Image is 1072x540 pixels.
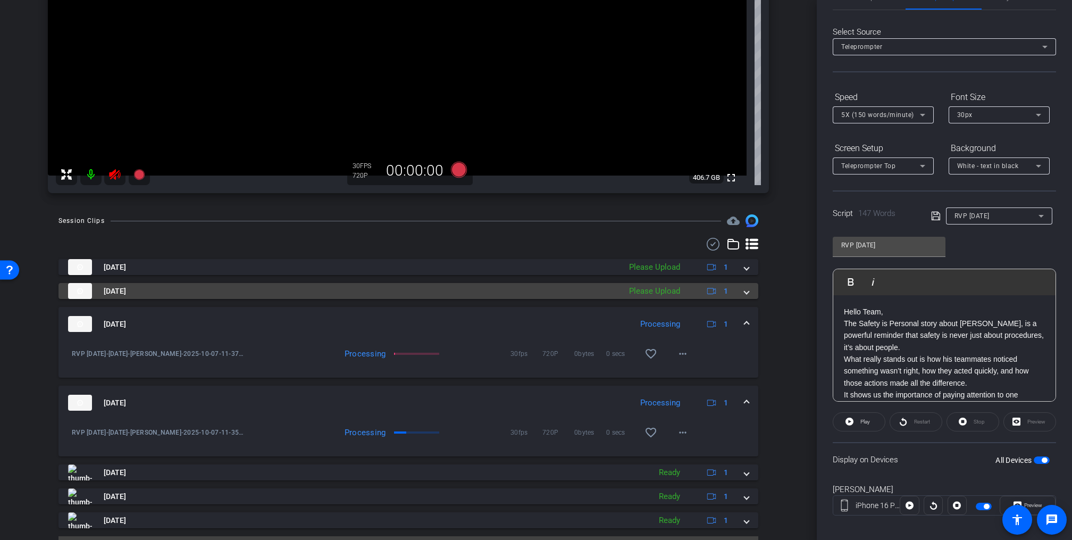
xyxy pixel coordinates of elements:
div: Speed [833,88,934,106]
span: 0bytes [574,348,606,359]
mat-expansion-panel-header: thumb-nail[DATE]Ready1 [58,464,758,480]
div: Ready [654,467,685,479]
mat-icon: favorite_border [644,347,657,360]
div: 00:00:00 [379,162,450,180]
div: Screen Setup [833,139,934,157]
p: The Safety is Personal story about [PERSON_NAME], is a powerful reminder that safety is never jus... [844,318,1045,353]
img: thumb-nail [68,512,92,528]
mat-icon: more_horiz [676,426,689,439]
span: 0 secs [606,427,638,438]
img: thumb-nail [68,283,92,299]
p: Hello Team, [844,306,1045,318]
span: RVP [DATE]-[DATE]-[PERSON_NAME]-2025-10-07-11-35-40-861-0 [72,427,244,438]
span: Teleprompter [841,43,882,51]
mat-icon: more_horiz [676,347,689,360]
span: RVP [DATE]-[DATE]-[PERSON_NAME]-2025-10-07-11-37-53-588-0 [72,348,244,359]
button: Play [833,412,885,431]
img: thumb-nail [68,316,92,332]
span: [DATE] [104,262,126,273]
div: 30 [353,162,379,170]
span: 0bytes [574,427,606,438]
div: Font Size [949,88,1050,106]
span: FPS [360,162,371,170]
div: Background [949,139,1050,157]
input: Title [841,239,937,252]
span: Destinations for your clips [727,214,740,227]
p: It shows us the importance of paying attention to one another, listening to our own bodies, and n... [844,389,1045,448]
mat-expansion-panel-header: thumb-nail[DATE]Processing1 [58,307,758,341]
span: [DATE] [104,491,126,502]
span: 406.7 GB [689,171,724,184]
span: White - text in black [957,162,1019,170]
div: Select Source [833,26,1056,38]
div: Ready [654,514,685,527]
button: Bold (⌘B) [841,271,861,293]
span: 30fps [510,348,542,359]
span: 1 [724,397,728,409]
span: 1 [724,286,728,297]
span: 1 [724,319,728,330]
div: Processing [312,427,391,438]
span: RVP [DATE] [954,212,990,220]
div: 720P [353,171,379,180]
img: Session clips [746,214,758,227]
mat-expansion-panel-header: thumb-nail[DATE]Ready1 [58,512,758,528]
mat-icon: fullscreen [725,171,738,184]
mat-icon: cloud_upload [727,214,740,227]
div: thumb-nail[DATE]Processing1 [58,420,758,456]
span: [DATE] [104,515,126,526]
span: [DATE] [104,286,126,297]
span: [DATE] [104,397,126,409]
span: 5X (150 words/minute) [841,111,914,119]
mat-expansion-panel-header: thumb-nail[DATE]Please Upload1 [58,283,758,299]
div: Session Clips [58,215,105,226]
div: Processing [635,397,685,409]
div: Processing [312,348,391,359]
span: 30px [957,111,973,119]
div: Ready [654,491,685,503]
p: What really stands out is how his teammates noticed something wasn’t right, how they acted quickl... [844,353,1045,389]
img: thumb-nail [68,464,92,480]
span: 30fps [510,427,542,438]
div: [PERSON_NAME] [833,484,1056,496]
span: 1 [724,467,728,478]
img: thumb-nail [68,488,92,504]
div: Script [833,207,916,220]
mat-icon: message [1045,513,1058,526]
button: Preview [1000,496,1056,515]
span: [DATE] [104,467,126,478]
div: Processing [635,318,685,330]
span: Preview [1024,502,1042,508]
span: 1 [724,262,728,273]
mat-icon: favorite_border [644,426,657,439]
div: Please Upload [624,285,685,297]
div: thumb-nail[DATE]Processing1 [58,341,758,378]
label: All Devices [995,455,1034,466]
span: 0 secs [606,348,638,359]
span: 147 Words [858,209,895,218]
img: thumb-nail [68,259,92,275]
div: Please Upload [624,261,685,273]
div: Display on Devices [833,442,1056,477]
mat-expansion-panel-header: thumb-nail[DATE]Please Upload1 [58,259,758,275]
span: 1 [724,515,728,526]
span: Teleprompter Top [841,162,895,170]
img: thumb-nail [68,395,92,411]
span: Play [860,419,870,425]
mat-icon: accessibility [1011,513,1024,526]
mat-expansion-panel-header: thumb-nail[DATE]Processing1 [58,386,758,420]
div: iPhone 16 Pro Max [856,500,900,511]
span: 720P [542,348,574,359]
span: [DATE] [104,319,126,330]
span: 1 [724,491,728,502]
span: 720P [542,427,574,438]
mat-expansion-panel-header: thumb-nail[DATE]Ready1 [58,488,758,504]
